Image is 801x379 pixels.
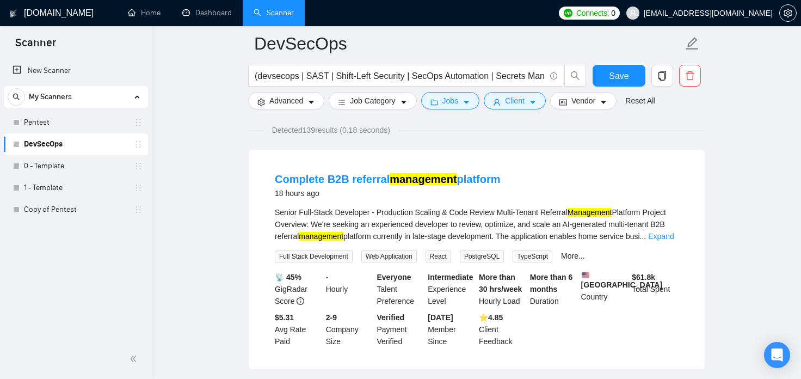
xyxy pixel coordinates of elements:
[564,65,586,87] button: search
[24,133,127,155] a: DevSecOps
[400,98,408,106] span: caret-down
[130,353,140,364] span: double-left
[550,92,617,109] button: idcardVendorcaret-down
[568,208,612,217] mark: Management
[559,98,567,106] span: idcard
[421,92,480,109] button: folderJobscaret-down
[611,7,615,19] span: 0
[297,297,304,305] span: info-circle
[275,206,679,242] div: Senior Full-Stack Developer - Production Scaling & Code Review Multi-Tenant Referral Platform Pro...
[426,311,477,347] div: Member Since
[269,95,303,107] span: Advanced
[582,271,589,279] img: 🇺🇸
[428,313,453,322] b: [DATE]
[248,92,324,109] button: settingAdvancedcaret-down
[632,273,655,282] b: $ 61.8k
[530,273,573,294] b: More than 6 months
[264,124,398,136] span: Detected 139 results (0.18 seconds)
[564,9,572,17] img: upwork-logo.png
[640,232,646,241] span: ...
[361,250,417,262] span: Web Application
[254,30,683,57] input: Scanner name...
[600,98,607,106] span: caret-down
[679,65,701,87] button: delete
[324,311,375,347] div: Company Size
[571,95,595,107] span: Vendor
[764,342,790,368] div: Open Intercom Messenger
[460,250,504,262] span: PostgreSQL
[426,250,451,262] span: React
[428,273,473,282] b: Intermediate
[307,98,315,106] span: caret-down
[326,273,329,282] b: -
[529,98,537,106] span: caret-down
[24,199,127,221] a: Copy of Pentest
[275,273,301,282] b: 📡 45%
[651,65,673,87] button: copy
[685,36,699,51] span: edit
[329,92,416,109] button: barsJob Categorycaret-down
[275,250,353,262] span: Full Stack Development
[24,155,127,177] a: 0 - Template
[255,69,545,83] input: Search Freelance Jobs...
[377,273,411,282] b: Everyone
[561,252,585,260] a: More...
[565,71,586,81] span: search
[780,9,796,17] span: setting
[324,271,375,307] div: Hourly
[182,8,232,17] a: dashboardDashboard
[29,86,72,108] span: My Scanners
[338,98,346,106] span: bars
[9,5,17,22] img: logo
[430,98,438,106] span: folder
[550,72,557,80] span: info-circle
[254,8,294,17] a: searchScanner
[375,311,426,347] div: Payment Verified
[24,112,127,133] a: Pentest
[593,65,645,87] button: Save
[275,313,294,322] b: $5.31
[299,232,343,241] mark: management
[7,35,65,58] span: Scanner
[8,88,25,106] button: search
[779,9,797,17] a: setting
[128,8,161,17] a: homeHome
[680,71,700,81] span: delete
[426,271,477,307] div: Experience Level
[24,177,127,199] a: 1 - Template
[528,271,579,307] div: Duration
[134,162,143,170] span: holder
[4,86,148,221] li: My Scanners
[275,173,501,185] a: Complete B2B referralmanagementplatform
[484,92,546,109] button: userClientcaret-down
[477,311,528,347] div: Client Feedback
[326,313,337,322] b: 2-9
[576,7,609,19] span: Connects:
[8,93,24,101] span: search
[581,271,663,289] b: [GEOGRAPHIC_DATA]
[493,98,501,106] span: user
[13,60,139,82] a: New Scanner
[625,95,655,107] a: Reset All
[630,271,681,307] div: Total Spent
[375,271,426,307] div: Talent Preference
[134,140,143,149] span: holder
[779,4,797,22] button: setting
[377,313,405,322] b: Verified
[275,187,501,200] div: 18 hours ago
[652,71,673,81] span: copy
[134,184,143,192] span: holder
[609,69,629,83] span: Save
[477,271,528,307] div: Hourly Load
[4,60,148,82] li: New Scanner
[505,95,525,107] span: Client
[390,173,457,185] mark: management
[134,118,143,127] span: holder
[134,205,143,214] span: holder
[463,98,470,106] span: caret-down
[579,271,630,307] div: Country
[273,311,324,347] div: Avg Rate Paid
[442,95,459,107] span: Jobs
[629,9,637,17] span: user
[479,273,522,294] b: More than 30 hrs/week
